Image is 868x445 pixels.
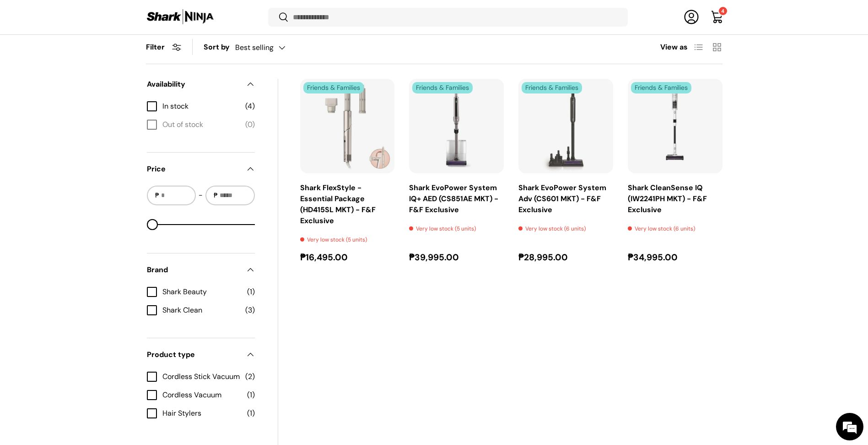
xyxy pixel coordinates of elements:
img: shark-kion-iw2241-full-view-shark-ninja-philippines [628,79,722,174]
a: Shark FlexStyle - Essential Package (HD415SL MKT) - F&F Exclusive [300,183,376,225]
span: Friends & Families [522,82,582,93]
span: 4 [721,8,724,15]
img: shark-flexstyle-esential-package-what's-in-the-box-full-view-sharkninja-philippines [300,79,395,174]
img: Shark Ninja Philippines [146,8,215,26]
span: Shark Beauty [162,286,242,297]
span: (1) [247,408,255,419]
summary: Price [147,153,255,186]
summary: Availability [147,68,255,101]
button: Best selling [235,39,304,55]
span: ₱ [213,191,219,200]
span: Filter [146,42,165,52]
summary: Product type [147,338,255,371]
span: Cordless Stick Vacuum [162,371,240,382]
span: Price [147,164,240,175]
span: (0) [245,119,255,130]
a: Shark EvoPower System Adv (CS601 MKT) - F&F Exclusive [518,79,613,174]
span: (3) [245,305,255,316]
span: - [199,190,203,201]
span: Availability [147,79,240,90]
label: Sort by [204,42,235,53]
span: Best selling [235,43,274,52]
span: In stock [162,101,240,112]
span: Hair Stylers [162,408,242,419]
span: Shark Clean [162,305,240,316]
a: Shark EvoPower System IQ+ AED (CS851AE MKT) - F&F Exclusive [409,79,504,174]
summary: Brand [147,253,255,286]
span: Product type [147,349,240,360]
span: Brand [147,264,240,275]
span: (1) [247,390,255,401]
span: Cordless Vacuum [162,390,242,401]
span: (4) [245,101,255,112]
span: Friends & Families [631,82,691,93]
a: Shark CleanSense IQ (IW2241PH MKT) - F&F Exclusive [628,79,722,174]
button: Filter [146,42,181,52]
span: (2) [245,371,255,382]
span: Friends & Families [303,82,364,93]
span: View as [660,42,688,53]
span: Out of stock [162,119,240,130]
span: Friends & Families [412,82,473,93]
span: ₱ [154,191,160,200]
a: Shark EvoPower System IQ+ AED (CS851AE MKT) - F&F Exclusive [409,183,498,214]
a: Shark EvoPower System Adv (CS601 MKT) - F&F Exclusive [518,183,606,214]
a: Shark FlexStyle - Essential Package (HD415SL MKT) - F&F Exclusive [300,79,395,174]
span: (1) [247,286,255,297]
a: Shark CleanSense IQ (IW2241PH MKT) - F&F Exclusive [628,183,707,214]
